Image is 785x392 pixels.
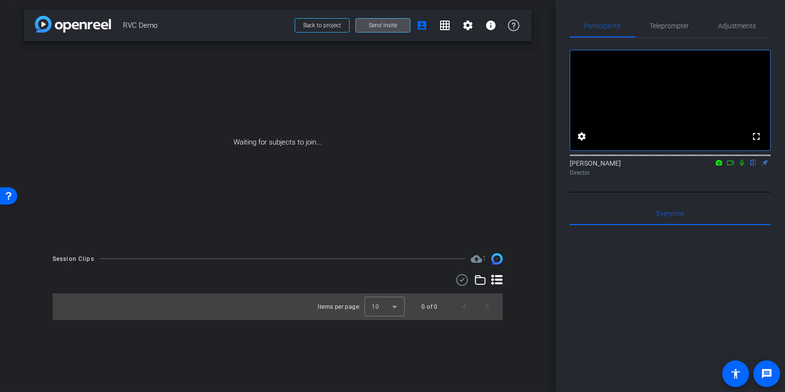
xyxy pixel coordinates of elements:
[476,295,499,318] button: Next page
[485,20,497,31] mat-icon: info
[416,20,428,31] mat-icon: account_box
[482,254,486,263] span: 1
[471,253,486,265] span: Destinations for your clips
[570,168,771,177] div: Director
[318,302,361,312] div: Items per page:
[53,254,94,264] div: Session Clips
[657,210,684,217] span: Everyone
[24,41,531,244] div: Waiting for subjects to join...
[422,302,438,312] div: 0 of 0
[491,253,503,265] img: Session clips
[471,253,482,265] mat-icon: cloud_upload
[369,22,397,29] span: Send invite
[439,20,451,31] mat-icon: grid_on
[453,295,476,318] button: Previous page
[576,131,587,142] mat-icon: settings
[303,22,341,29] span: Back to project
[35,16,111,33] img: app-logo
[462,20,474,31] mat-icon: settings
[355,18,410,33] button: Send invite
[585,22,621,29] span: Participants
[730,368,741,380] mat-icon: accessibility
[650,22,689,29] span: Teleprompter
[719,22,756,29] span: Adjustments
[761,368,773,380] mat-icon: message
[748,158,759,167] mat-icon: flip
[295,18,350,33] button: Back to project
[570,158,771,177] div: [PERSON_NAME]
[751,131,762,142] mat-icon: fullscreen
[123,16,289,35] span: RVC Demo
